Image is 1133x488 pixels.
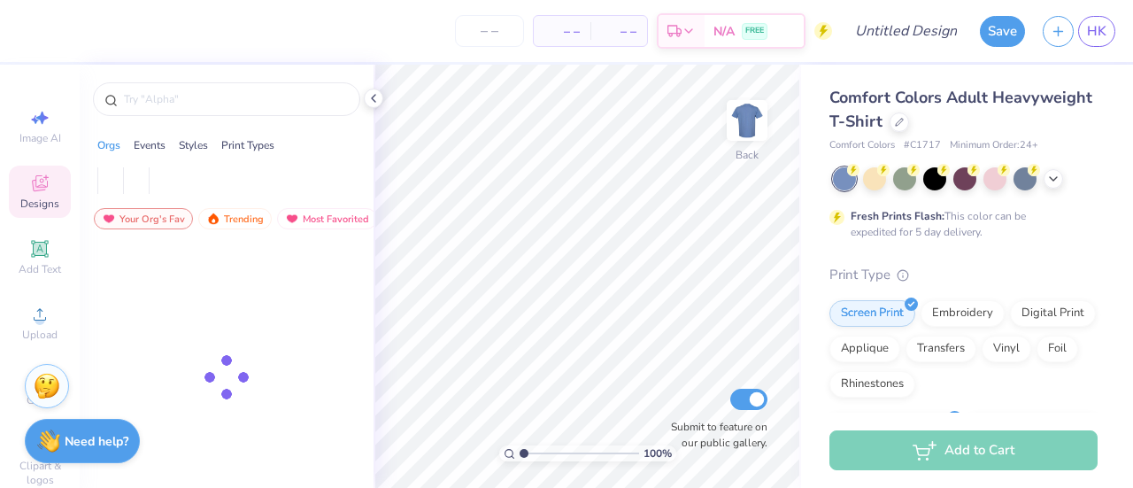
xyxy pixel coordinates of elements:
span: Comfort Colors [829,138,895,153]
span: Clipart & logos [9,459,71,487]
div: Most Favorited [277,208,377,229]
div: Digital Print [1010,300,1096,327]
span: HK [1087,21,1106,42]
span: Designs [20,197,59,211]
div: Styles [179,137,208,153]
img: trending.gif [206,213,220,225]
span: Add Text [19,262,61,276]
div: Vinyl [982,336,1031,362]
div: Trending [198,208,272,229]
div: Orgs [97,137,120,153]
button: Save [980,16,1025,47]
div: Screen Print [829,300,915,327]
div: This color can be expedited for 5 day delivery. [851,208,1068,240]
img: most_fav.gif [285,213,299,225]
div: Your Org's Fav [94,208,193,229]
span: Image AI [19,131,61,145]
span: Minimum Order: 24 + [950,138,1038,153]
div: Back [736,147,759,163]
span: Upload [22,328,58,342]
input: Try "Alpha" [122,90,349,108]
img: Back [729,103,765,138]
strong: Need help? [65,433,128,450]
strong: Fresh Prints Flash: [851,209,944,223]
div: Events [134,137,166,153]
div: Embroidery [921,300,1005,327]
input: – – [455,15,524,47]
img: most_fav.gif [102,213,116,225]
div: Foil [1037,336,1078,362]
span: # C1717 [904,138,941,153]
span: – – [544,22,580,41]
div: Applique [829,336,900,362]
div: Rhinestones [829,371,915,398]
input: Untitled Design [841,13,971,49]
div: Transfers [906,336,976,362]
div: Print Types [221,137,274,153]
span: FREE [745,25,764,37]
span: – – [601,22,636,41]
span: 100 % [644,445,672,461]
span: N/A [713,22,735,41]
label: Submit to feature on our public gallery. [661,419,767,451]
span: Comfort Colors Adult Heavyweight T-Shirt [829,87,1092,132]
a: HK [1078,16,1115,47]
div: Print Type [829,265,1098,285]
